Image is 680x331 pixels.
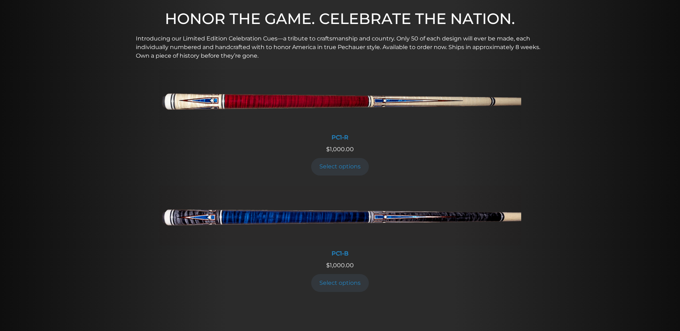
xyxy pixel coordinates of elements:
[326,146,354,153] span: 1,000.00
[311,274,369,292] a: Add to cart: “PC1-B”
[326,146,330,153] span: $
[159,186,521,246] img: PC1-B
[159,134,521,141] div: PC1-R
[159,250,521,257] div: PC1-B
[159,69,521,145] a: PC1-R PC1-R
[326,262,330,269] span: $
[326,262,354,269] span: 1,000.00
[311,158,369,176] a: Add to cart: “PC1-R”
[159,186,521,261] a: PC1-B PC1-B
[136,34,545,60] p: Introducing our Limited Edition Celebration Cues—a tribute to craftsmanship and country. Only 50 ...
[159,69,521,130] img: PC1-R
